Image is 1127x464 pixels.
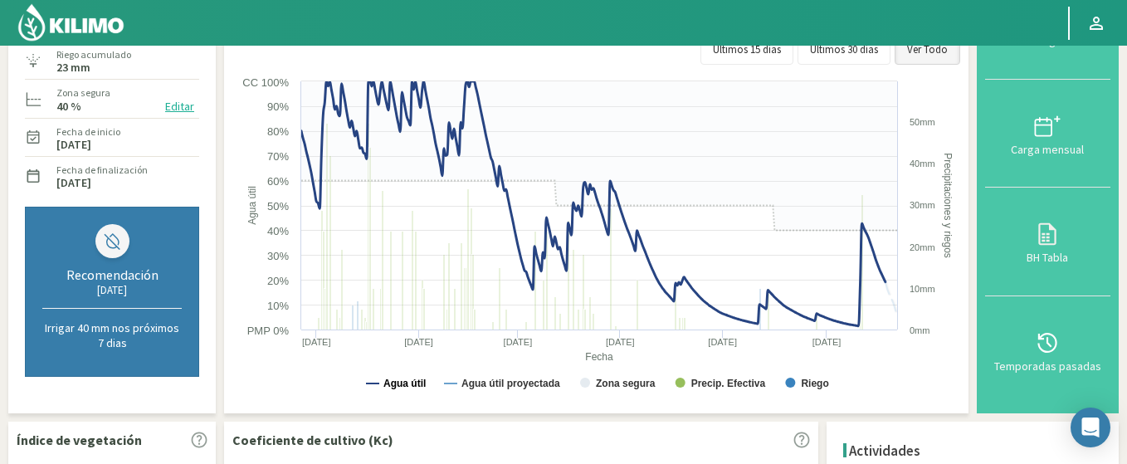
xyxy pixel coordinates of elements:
text: Zona segura [596,378,656,389]
text: [DATE] [708,337,737,347]
label: Fecha de inicio [56,125,120,139]
text: [DATE] [302,337,331,347]
h4: Actividades [849,443,920,459]
p: Índice de vegetación [17,430,142,450]
text: 50mm [910,117,935,127]
text: PMP 0% [247,325,290,337]
text: 80% [267,125,289,138]
text: 70% [267,150,289,163]
text: Precipitaciones y riegos [942,153,954,258]
label: Riego acumulado [56,47,131,62]
text: [DATE] [812,337,842,347]
text: [DATE] [404,337,433,347]
button: Temporadas pasadas [985,296,1110,405]
p: Irrigar 40 mm nos próximos 7 dias [42,320,182,350]
label: 23 mm [56,62,90,73]
text: 90% [267,100,289,113]
text: Precip. Efectiva [691,378,766,389]
label: Fecha de finalización [56,163,148,178]
button: Carga mensual [985,80,1110,188]
button: Ver Todo [895,35,960,65]
div: Temporadas pasadas [990,360,1105,372]
img: Kilimo [17,2,125,42]
text: 30mm [910,200,935,210]
text: Fecha [585,351,613,363]
div: BH Tabla [990,252,1105,263]
text: 50% [267,200,289,212]
label: 40 % [56,101,81,112]
text: Riego [801,378,828,389]
button: BH Tabla [985,188,1110,296]
label: [DATE] [56,139,91,150]
button: Últimos 15 días [700,35,793,65]
text: 40mm [910,159,935,169]
div: Open Intercom Messenger [1071,408,1110,447]
text: Agua útil proyectada [461,378,560,389]
div: Riego [990,35,1105,46]
div: [DATE] [42,283,182,297]
text: 10% [267,300,289,312]
text: CC 100% [242,76,289,89]
div: Recomendación [42,266,182,283]
text: 10mm [910,284,935,294]
text: 30% [267,250,289,262]
button: Editar [160,97,199,116]
text: 60% [267,175,289,188]
div: Carga mensual [990,144,1105,155]
text: [DATE] [606,337,635,347]
label: [DATE] [56,178,91,188]
text: [DATE] [504,337,533,347]
text: 20mm [910,242,935,252]
label: Zona segura [56,85,110,100]
text: Agua útil [383,378,426,389]
button: Últimos 30 días [798,35,890,65]
text: 20% [267,275,289,287]
p: Coeficiente de cultivo (Kc) [232,430,393,450]
text: Agua útil [246,186,258,225]
text: 40% [267,225,289,237]
text: 0mm [910,325,929,335]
